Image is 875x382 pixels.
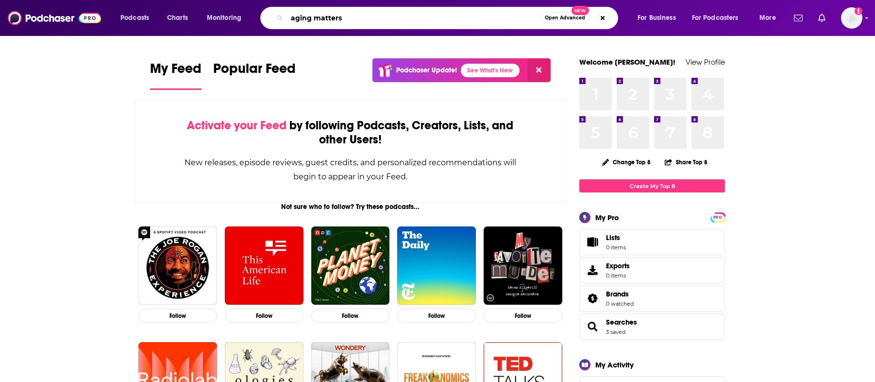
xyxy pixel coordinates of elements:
[397,226,476,305] img: The Daily
[664,153,708,172] button: Share Top 8
[841,7,862,29] button: Show profile menu
[484,309,562,323] button: Follow
[606,233,620,242] span: Lists
[855,7,862,15] svg: Add a profile image
[595,213,619,222] div: My Pro
[753,10,788,26] button: open menu
[606,318,637,327] a: Searches
[135,203,566,211] div: Not sure who to follow? Try these podcasts...
[311,309,390,323] button: Follow
[138,226,217,305] img: The Joe Rogan Experience
[606,290,634,298] a: Brands
[579,57,675,67] a: Welcome [PERSON_NAME]!
[396,66,457,74] p: Podchaser Update!
[606,261,630,270] span: Exports
[213,60,296,90] a: Popular Feed
[596,156,656,168] button: Change Top 8
[138,309,217,323] button: Follow
[484,226,562,305] img: My Favorite Murder with Karen Kilgariff and Georgia Hardstark
[583,263,602,277] span: Exports
[579,285,725,312] span: Brands
[200,10,254,26] button: open menu
[540,12,589,24] button: Open AdvancedNew
[692,11,739,25] span: For Podcasters
[606,290,629,298] span: Brands
[579,313,725,340] span: Searches
[606,244,626,251] span: 0 items
[397,309,476,323] button: Follow
[686,57,725,67] a: View Profile
[269,7,627,29] div: Search podcasts, credits, & more...
[712,213,724,221] a: PRO
[161,10,194,26] a: Charts
[595,360,634,369] div: My Activity
[167,11,188,25] span: Charts
[287,10,540,26] input: Search podcasts, credits, & more...
[606,272,630,279] span: 0 items
[150,60,202,90] a: My Feed
[712,214,724,221] span: PRO
[184,156,517,184] div: New releases, episode reviews, guest credits, and personalized recommendations will begin to appe...
[213,60,296,83] span: Popular Feed
[545,16,585,20] span: Open Advanced
[606,300,634,307] a: 0 watched
[686,10,753,26] button: open menu
[583,320,602,333] a: Searches
[8,9,101,27] img: Podchaser - Follow, Share and Rate Podcasts
[759,11,776,25] span: More
[114,10,162,26] button: open menu
[814,10,829,26] a: Show notifications dropdown
[638,11,676,25] span: For Business
[606,233,626,242] span: Lists
[184,119,517,147] div: by following Podcasts, Creators, Lists, and other Users!
[207,11,241,25] span: Monitoring
[790,10,807,26] a: Show notifications dropdown
[311,226,390,305] img: Planet Money
[120,11,149,25] span: Podcasts
[606,329,625,335] a: 3 saved
[187,118,286,133] span: Activate your Feed
[583,292,602,305] a: Brands
[579,229,725,255] a: Lists
[461,64,520,77] a: See What's New
[841,7,862,29] span: Logged in as kkitamorn
[841,7,862,29] img: User Profile
[583,235,602,249] span: Lists
[225,309,303,323] button: Follow
[150,60,202,83] span: My Feed
[579,257,725,283] a: Exports
[225,226,303,305] img: This American Life
[579,179,725,192] a: Create My Top 8
[572,6,589,15] span: New
[631,10,688,26] button: open menu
